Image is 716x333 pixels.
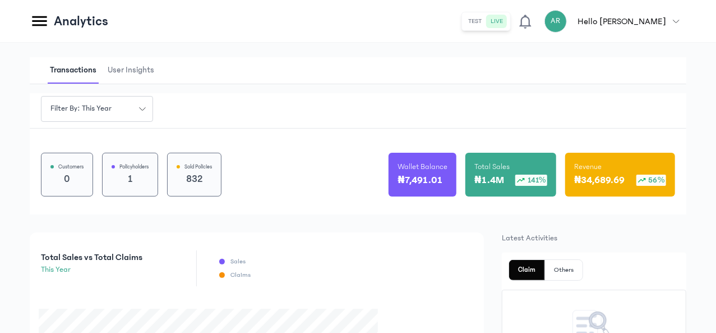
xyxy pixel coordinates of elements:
[41,264,142,276] p: this year
[487,15,508,28] button: live
[112,171,149,187] p: 1
[41,250,142,264] p: Total Sales vs Total Claims
[544,10,686,33] button: ARHello [PERSON_NAME]
[474,161,510,172] p: Total Sales
[177,171,212,187] p: 832
[398,161,447,172] p: Wallet Balance
[636,175,666,186] div: 56%
[230,257,246,266] p: Sales
[464,15,487,28] button: test
[230,271,251,280] p: Claims
[398,172,442,188] p: ₦7,491.01
[184,162,212,171] p: Sold Policies
[48,57,99,84] span: Transactions
[578,15,666,28] p: Hello [PERSON_NAME]
[48,57,105,84] button: Transactions
[509,260,545,280] button: Claim
[58,162,84,171] p: Customers
[50,171,84,187] p: 0
[54,12,108,30] p: Analytics
[44,103,118,115] span: Filter by: this year
[105,57,163,84] button: User Insights
[515,175,547,186] div: 141%
[41,96,153,122] button: Filter by: this year
[544,10,567,33] div: AR
[574,161,602,172] p: Revenue
[502,232,686,244] p: Latest Activities
[105,57,156,84] span: User Insights
[574,172,625,188] p: ₦34,689.69
[545,260,583,280] button: Others
[119,162,149,171] p: Policyholders
[474,172,504,188] p: ₦1.4M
